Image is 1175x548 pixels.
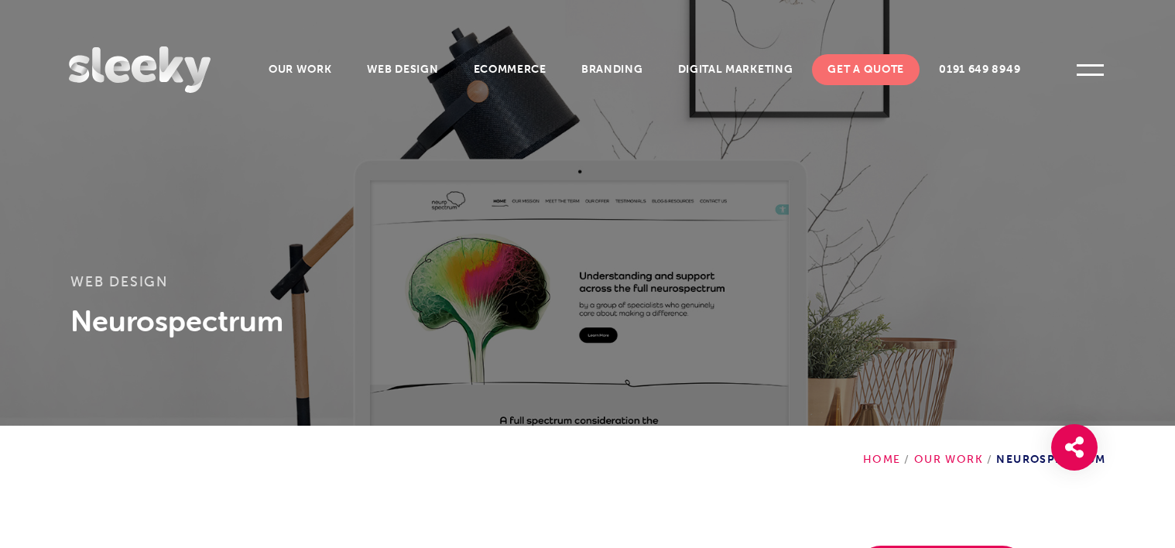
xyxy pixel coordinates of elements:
[70,302,1105,341] h1: Neurospectrum
[663,54,809,85] a: Digital Marketing
[253,54,348,85] a: Our Work
[900,453,913,466] span: /
[863,453,901,466] a: Home
[69,46,210,93] img: Sleeky Web Design Newcastle
[923,54,1036,85] a: 0191 649 8949
[351,54,454,85] a: Web Design
[914,453,983,466] a: Our Work
[458,54,562,85] a: Ecommerce
[812,54,920,85] a: Get A Quote
[566,54,659,85] a: Branding
[983,453,996,466] span: /
[863,426,1106,466] div: Neurospectrum
[70,272,168,290] a: Web Design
